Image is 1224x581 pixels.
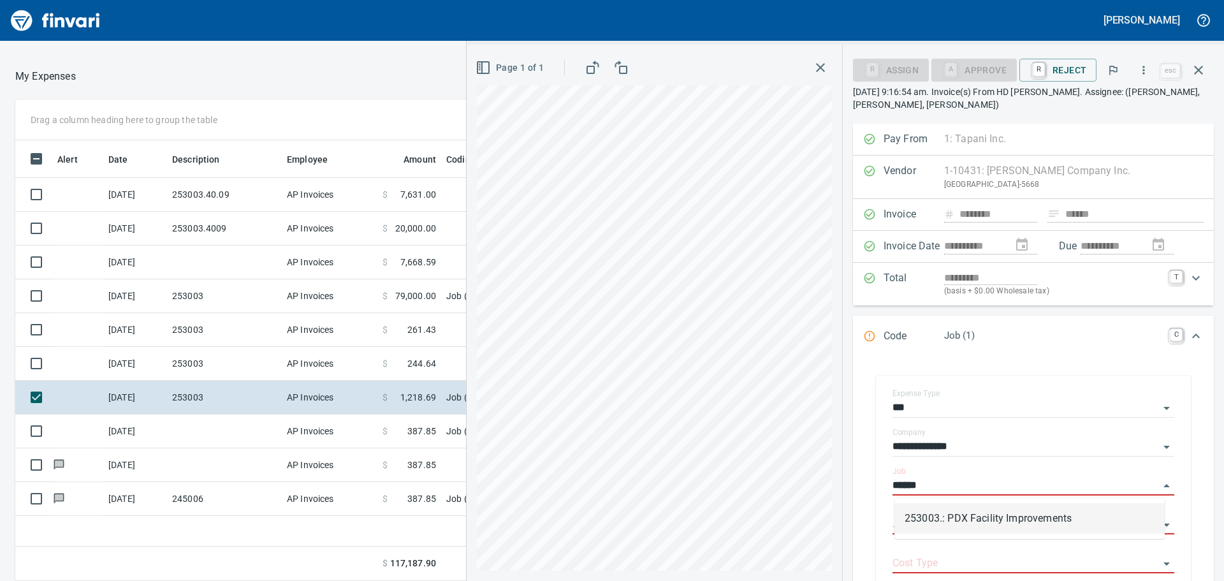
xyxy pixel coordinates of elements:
span: Date [108,152,145,167]
span: Coding [446,152,476,167]
span: 117,187.90 [390,557,436,570]
div: Job required [931,64,1017,75]
td: [DATE] [103,313,167,347]
td: Job (1) / 253003.: PDX Facility Improvements [441,279,760,313]
div: Expand [853,263,1214,305]
td: [DATE] [103,482,167,516]
td: Job (1) [441,381,760,415]
span: 387.85 [407,459,436,471]
td: 253003 [167,313,282,347]
p: Total [884,270,944,298]
span: $ [382,222,388,235]
td: 245006 [167,482,282,516]
p: (basis + $0.00 Wholesale tax) [944,285,1162,298]
td: 253003 [167,279,282,313]
span: Has messages [52,494,66,503]
button: Open [1158,399,1176,417]
p: Job (1) [944,328,1162,343]
td: [DATE] [103,381,167,415]
button: Open [1158,438,1176,456]
td: Job (1) / 244008.: Southeast 1.5MG Reservoir [441,482,760,516]
span: Coding [446,152,492,167]
button: [PERSON_NAME] [1100,10,1183,30]
span: Description [172,152,220,167]
div: Assign [853,64,929,75]
a: R [1033,63,1045,77]
span: Page 1 of 1 [478,60,544,76]
p: Code [884,328,944,345]
td: [DATE] [103,448,167,482]
span: Employee [287,152,344,167]
span: 387.85 [407,425,436,438]
nav: breadcrumb [15,69,76,84]
td: AP Invoices [282,415,377,448]
td: 253003.40.09 [167,178,282,212]
span: 261.43 [407,323,436,336]
td: AP Invoices [282,347,377,381]
td: AP Invoices [282,482,377,516]
button: RReject [1019,59,1096,82]
p: [DATE] 9:16:54 am. Invoice(s) From HD [PERSON_NAME]. Assignee: ([PERSON_NAME], [PERSON_NAME], [PE... [853,85,1214,111]
td: 253003 [167,347,282,381]
span: Has messages [52,460,66,469]
span: Date [108,152,128,167]
td: AP Invoices [282,448,377,482]
span: 244.64 [407,357,436,370]
span: $ [382,188,388,201]
span: $ [382,290,388,302]
span: Amount [387,152,436,167]
td: 253003.4009 [167,212,282,246]
span: 7,631.00 [400,188,436,201]
span: $ [382,256,388,268]
span: 7,668.59 [400,256,436,268]
td: AP Invoices [282,212,377,246]
span: Alert [57,152,78,167]
a: C [1170,328,1183,341]
span: $ [382,492,388,505]
button: Flag [1099,56,1127,84]
td: AP Invoices [282,246,377,279]
li: 253003.: PDX Facility Improvements [894,503,1165,534]
label: Expense Type [892,390,940,397]
td: AP Invoices [282,381,377,415]
span: Description [172,152,237,167]
td: AP Invoices [282,279,377,313]
span: $ [382,459,388,471]
span: 79,000.00 [395,290,436,302]
button: Close [1158,477,1176,495]
span: $ [382,557,388,570]
td: 253003 [167,381,282,415]
span: Alert [57,152,94,167]
a: T [1170,270,1183,283]
p: Drag a column heading here to group the table [31,114,217,126]
h5: [PERSON_NAME] [1104,13,1180,27]
span: Close invoice [1158,55,1214,85]
td: AP Invoices [282,313,377,347]
td: [DATE] [103,212,167,246]
label: Job [892,467,906,475]
span: $ [382,391,388,404]
td: [DATE] [103,279,167,313]
button: Open [1158,516,1176,534]
span: $ [382,357,388,370]
span: Amount [404,152,436,167]
span: 387.85 [407,492,436,505]
td: Job (1) / 244008.: Southeast 1.5MG Reservoir / 1110. .: 12' Trench Box / 5: Other [441,415,760,448]
button: Page 1 of 1 [473,56,549,80]
p: My Expenses [15,69,76,84]
td: AP Invoices [282,178,377,212]
label: Company [892,429,926,436]
div: Expand [853,316,1214,358]
td: [DATE] [103,178,167,212]
span: 20,000.00 [395,222,436,235]
td: [DATE] [103,347,167,381]
button: More [1130,56,1158,84]
img: Finvari [8,5,103,36]
a: esc [1161,64,1180,78]
td: [DATE] [103,246,167,279]
span: $ [382,425,388,438]
span: Reject [1030,59,1086,81]
span: 1,218.69 [400,391,436,404]
button: Open [1158,555,1176,573]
